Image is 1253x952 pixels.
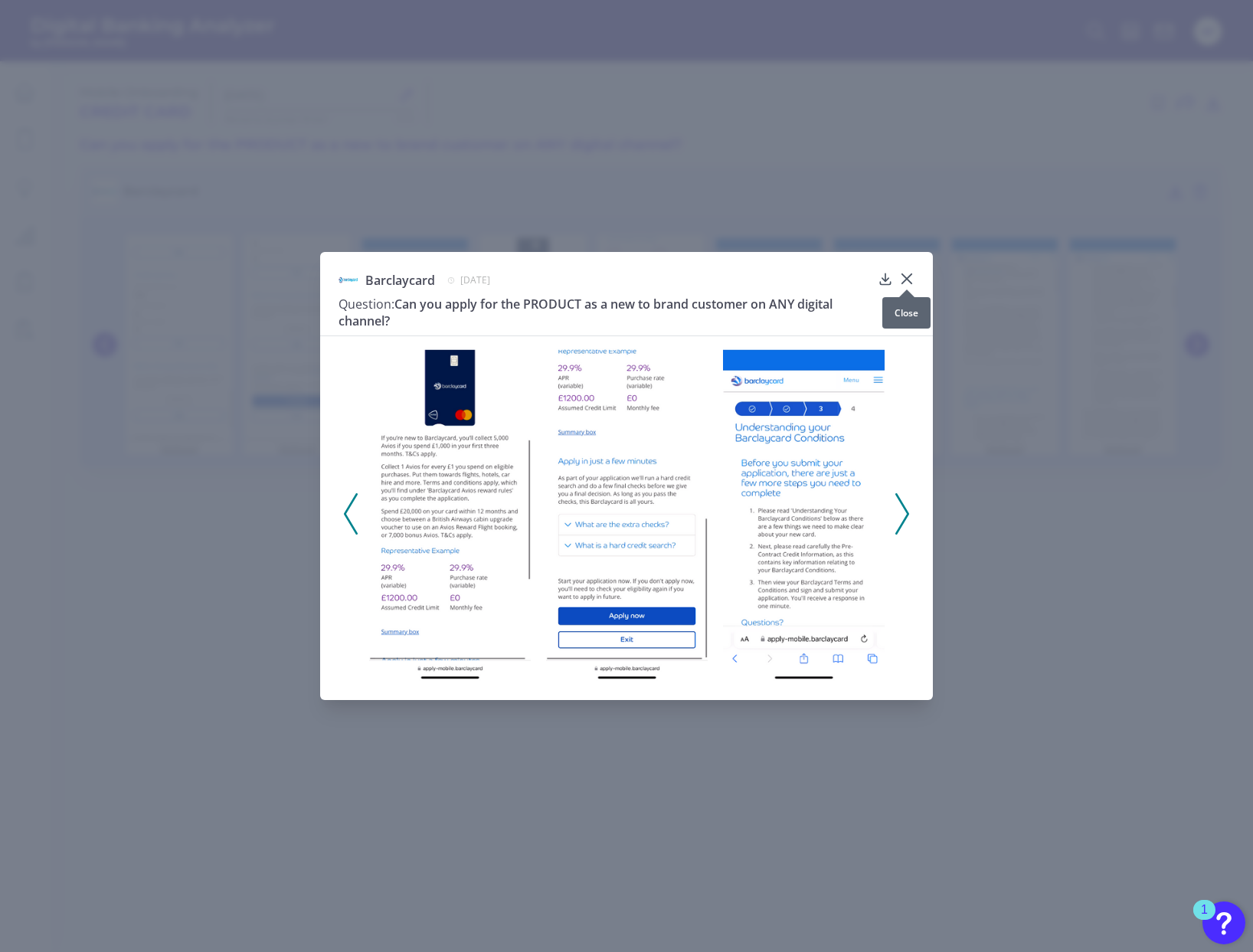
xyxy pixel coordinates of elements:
[460,273,490,286] span: [DATE]
[339,296,394,312] span: Question:
[1201,910,1208,930] div: 1
[882,297,931,329] div: Close
[365,272,435,289] span: Barclaycard
[1202,901,1245,944] button: Open Resource Center, 1 new notification
[339,296,872,329] h3: Can you apply for the PRODUCT as a new to brand customer on ANY digital channel?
